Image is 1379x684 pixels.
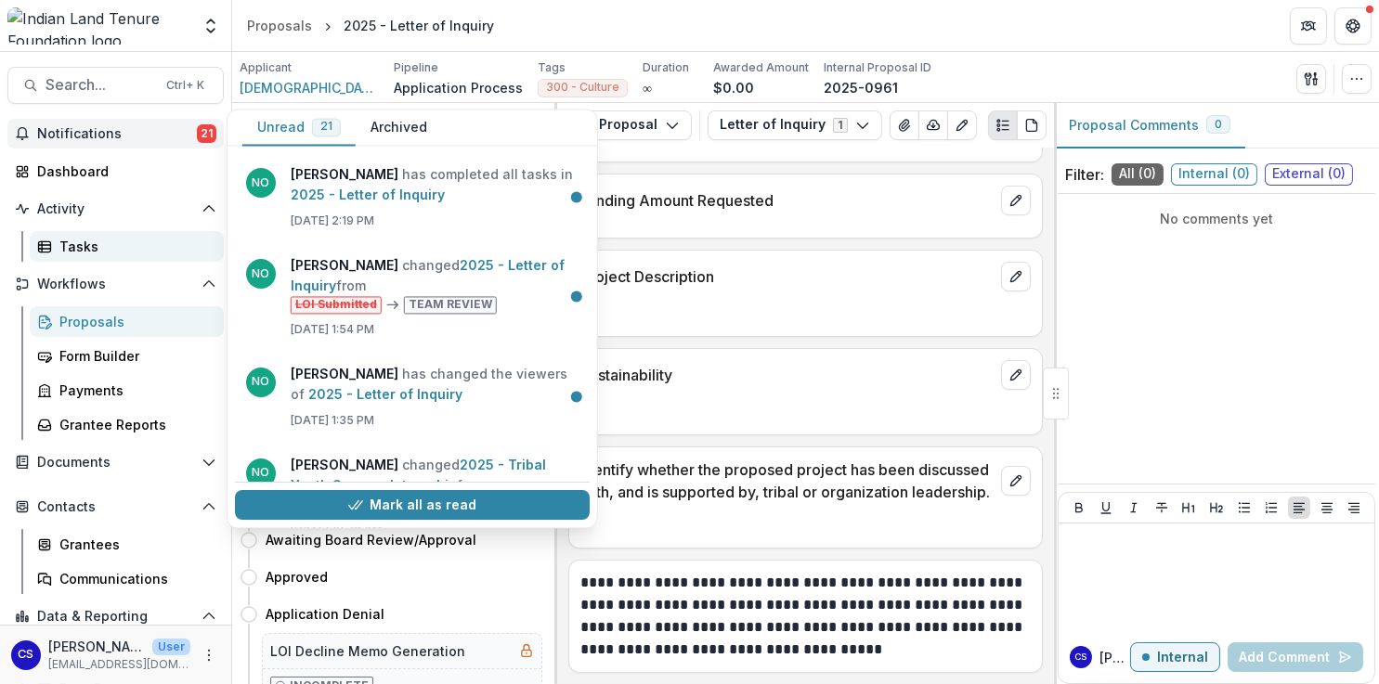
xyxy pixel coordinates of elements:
button: Open Contacts [7,492,224,522]
span: Search... [46,76,155,94]
button: PDF view [1017,110,1047,140]
p: Awarded Amount [713,59,809,76]
button: Align Center [1316,497,1338,519]
a: Grantees [30,529,224,560]
button: Open Workflows [7,269,224,299]
button: Unread [242,110,356,146]
p: Applicant [240,59,292,76]
span: 300 - Culture [546,81,619,94]
span: Data & Reporting [37,609,194,625]
p: changed from [291,255,579,314]
a: [DEMOGRAPHIC_DATA] Women Run [240,78,379,97]
button: Open Data & Reporting [7,601,224,631]
p: Pipeline [394,59,438,76]
button: edit [1001,360,1031,390]
button: Bullet List [1233,497,1255,519]
a: Payments [30,375,224,406]
a: Tasks [30,231,224,262]
h4: Awaiting Board Review/Approval [266,530,476,549]
button: More [198,644,220,666]
p: has completed all tasks in [291,164,579,205]
button: Notifications21 [7,119,224,148]
button: Search... [7,67,224,104]
span: Activity [37,201,194,217]
div: Caitlin Spence [19,649,34,661]
p: changed from [291,455,579,513]
p: Sustainability [580,364,994,386]
button: Proposal Comments [1054,103,1245,148]
button: Italicize [1123,497,1145,519]
div: Grantees [59,535,209,554]
h4: Approved [266,567,328,587]
p: [PERSON_NAME] [1099,648,1130,667]
p: has changed the viewers of [291,364,579,405]
div: Grantee Reports [59,415,209,434]
button: Open Documents [7,447,224,477]
p: No comments yet [1065,209,1368,228]
span: Documents [37,455,194,471]
button: Edit as form [947,110,977,140]
button: Heading 2 [1205,497,1228,519]
p: Identify whether the proposed project has been discussed with, and is supported by, tribal or org... [580,458,994,503]
a: 2025 - Letter of Inquiry [291,257,565,293]
button: Letter of Inquiry1 [708,110,882,140]
a: Form Builder [30,341,224,371]
p: User [152,639,190,655]
span: All ( 0 ) [1112,163,1164,186]
span: 0 [1215,118,1222,131]
p: Project Description [580,265,994,288]
p: Tags [538,59,566,76]
a: 2025 - Letter of Inquiry [291,187,445,202]
p: Filter: [1065,163,1104,186]
button: Underline [1095,497,1117,519]
p: [EMAIL_ADDRESS][DOMAIN_NAME] [48,656,190,673]
button: Strike [1151,497,1173,519]
button: Open entity switcher [198,7,224,45]
div: Proposals [247,16,312,35]
button: Heading 1 [1177,497,1200,519]
h5: LOI Decline Memo Generation [270,641,465,661]
div: Caitlin Spence [1075,652,1087,662]
p: Duration [643,59,689,76]
p: 2025-0961 [824,78,898,97]
div: 2025 - Letter of Inquiry [344,16,494,35]
button: edit [1001,186,1031,215]
div: Form Builder [59,346,209,366]
button: Archived [356,110,442,146]
p: Internal [1157,650,1208,665]
div: Payments [59,381,209,400]
button: Align Right [1343,497,1365,519]
a: Grantee Reports [30,409,224,440]
button: edit [1001,262,1031,291]
a: Proposals [240,12,319,39]
p: Internal Proposal ID [824,59,931,76]
img: Indian Land Tenure Foundation logo [7,7,190,45]
button: Internal [1130,642,1220,672]
span: Workflows [37,277,194,292]
a: Communications [30,563,224,594]
button: Proposal [565,110,692,140]
span: Internal ( 0 ) [1171,163,1257,186]
a: 2025 - Letter of Inquiry [308,386,462,402]
button: Align Left [1288,497,1310,519]
span: 21 [197,124,216,143]
p: ∞ [643,78,652,97]
div: Proposals [59,312,209,331]
button: Bold [1068,497,1090,519]
span: Contacts [37,499,194,515]
p: $0.00 [713,78,754,97]
button: Add Comment [1228,642,1363,672]
span: External ( 0 ) [1265,163,1353,186]
h4: Application Denial [266,604,384,624]
div: Communications [59,569,209,588]
button: Open Activity [7,194,224,224]
div: Dashboard [37,161,209,181]
p: Application Process [394,78,523,97]
p: [PERSON_NAME] [48,637,145,656]
a: Dashboard [7,156,224,187]
p: Funding Amount Requested [580,189,994,212]
a: 2025 - Tribal Youth Summer Internship [291,457,546,493]
nav: breadcrumb [240,12,501,39]
div: Tasks [59,237,209,256]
